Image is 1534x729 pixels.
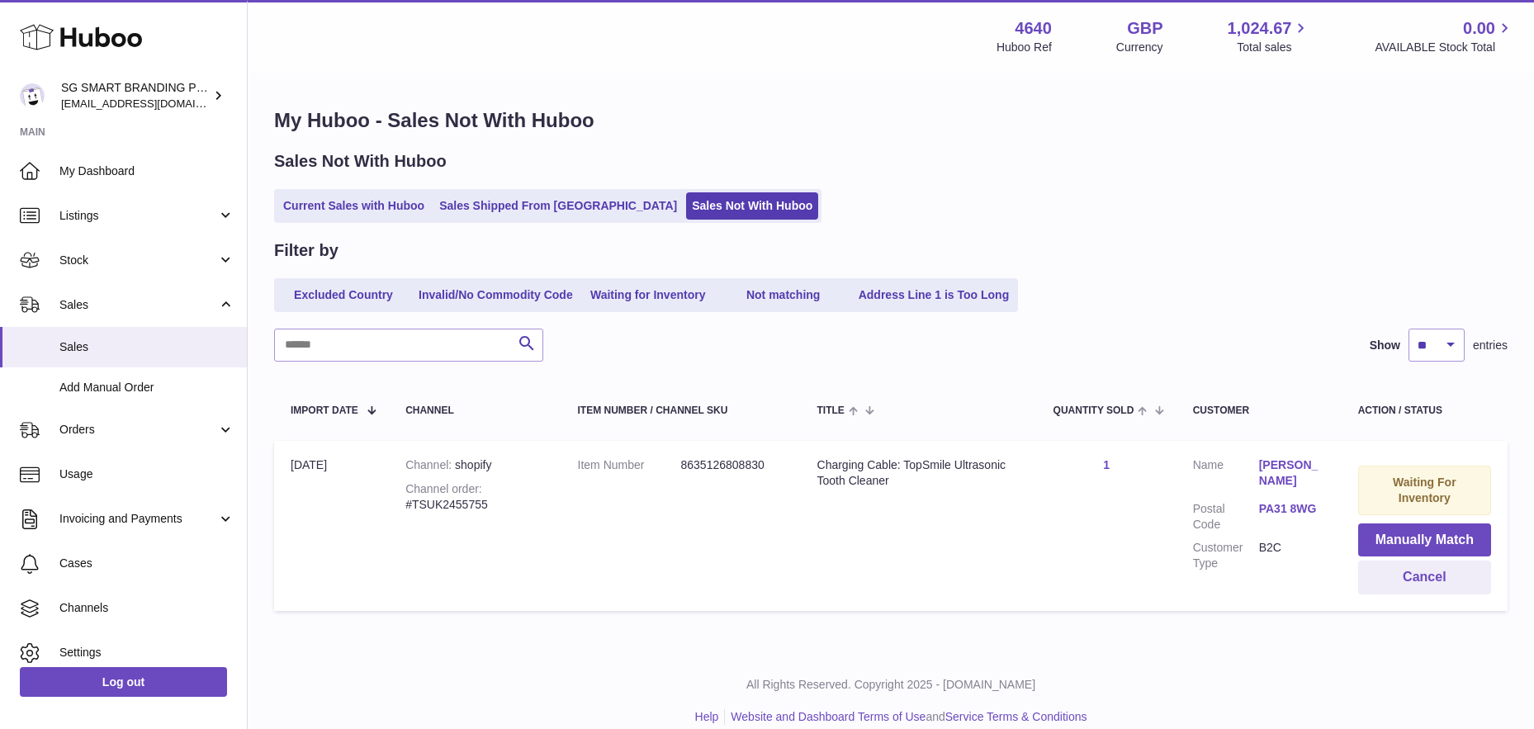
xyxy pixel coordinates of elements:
dd: 8635126808830 [681,457,784,473]
div: Customer [1193,405,1325,416]
div: #TSUK2455755 [405,481,544,513]
div: Item Number / Channel SKU [578,405,784,416]
span: My Dashboard [59,163,234,179]
a: Current Sales with Huboo [277,192,430,220]
span: Usage [59,466,234,482]
div: SG SMART BRANDING PTE. LTD. [61,80,210,111]
span: Channels [59,600,234,616]
strong: 4640 [1015,17,1052,40]
span: entries [1473,338,1508,353]
span: 0.00 [1463,17,1495,40]
a: Sales Not With Huboo [686,192,818,220]
h2: Sales Not With Huboo [274,150,447,173]
span: AVAILABLE Stock Total [1375,40,1514,55]
a: Invalid/No Commodity Code [413,282,579,309]
strong: Channel [405,458,455,471]
a: 1 [1103,458,1110,471]
div: shopify [405,457,544,473]
button: Manually Match [1358,523,1491,557]
li: and [725,709,1087,725]
a: PA31 8WG [1259,501,1325,517]
span: Total sales [1237,40,1310,55]
div: Charging Cable: TopSmile Ultrasonic Tooth Cleaner [817,457,1020,489]
span: Listings [59,208,217,224]
a: Waiting for Inventory [582,282,714,309]
span: Quantity Sold [1053,405,1134,416]
dt: Customer Type [1193,540,1259,571]
span: Orders [59,422,217,438]
button: Cancel [1358,561,1491,594]
a: Address Line 1 is Too Long [853,282,1016,309]
label: Show [1370,338,1400,353]
strong: Waiting For Inventory [1393,476,1456,504]
a: Sales Shipped From [GEOGRAPHIC_DATA] [433,192,683,220]
span: Title [817,405,845,416]
span: Cases [59,556,234,571]
td: [DATE] [274,441,389,611]
a: [PERSON_NAME] [1259,457,1325,489]
div: Action / Status [1358,405,1491,416]
a: Log out [20,667,227,697]
a: Service Terms & Conditions [945,710,1087,723]
p: All Rights Reserved. Copyright 2025 - [DOMAIN_NAME] [261,677,1521,693]
span: 1,024.67 [1228,17,1292,40]
dt: Item Number [578,457,681,473]
a: Website and Dashboard Terms of Use [731,710,926,723]
dd: B2C [1259,540,1325,571]
span: Settings [59,645,234,660]
a: Help [695,710,719,723]
a: Not matching [717,282,850,309]
dt: Postal Code [1193,501,1259,533]
span: [EMAIL_ADDRESS][DOMAIN_NAME] [61,97,243,110]
a: 1,024.67 Total sales [1228,17,1311,55]
div: Currency [1116,40,1163,55]
strong: Channel order [405,482,482,495]
span: Sales [59,339,234,355]
strong: GBP [1127,17,1162,40]
div: Huboo Ref [997,40,1052,55]
span: Sales [59,297,217,313]
img: uktopsmileshipping@gmail.com [20,83,45,108]
h2: Filter by [274,239,339,262]
h1: My Huboo - Sales Not With Huboo [274,107,1508,134]
div: Channel [405,405,544,416]
a: Excluded Country [277,282,410,309]
span: Invoicing and Payments [59,511,217,527]
a: 0.00 AVAILABLE Stock Total [1375,17,1514,55]
dt: Name [1193,457,1259,493]
span: Import date [291,405,358,416]
span: Stock [59,253,217,268]
span: Add Manual Order [59,380,234,395]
